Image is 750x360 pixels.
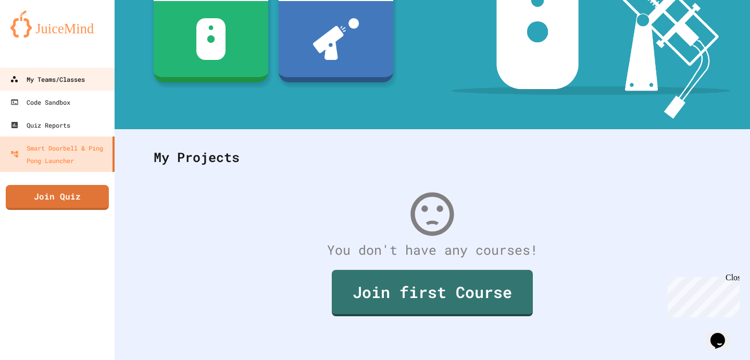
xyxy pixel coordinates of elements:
iframe: chat widget [706,318,740,350]
iframe: chat widget [664,273,740,317]
div: Code Sandbox [10,96,70,108]
a: Join first Course [332,270,533,316]
a: Join Quiz [6,185,109,210]
div: Smart Doorbell & Ping Pong Launcher [10,142,108,167]
div: Chat with us now!Close [4,4,72,66]
div: Quiz Reports [10,119,70,131]
img: ppl-with-ball.png [313,18,359,60]
div: My Teams/Classes [10,73,85,85]
img: logo-orange.svg [10,10,104,38]
img: sdb-white.svg [196,18,226,60]
div: My Projects [143,137,721,178]
div: You don't have any courses! [143,240,721,260]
